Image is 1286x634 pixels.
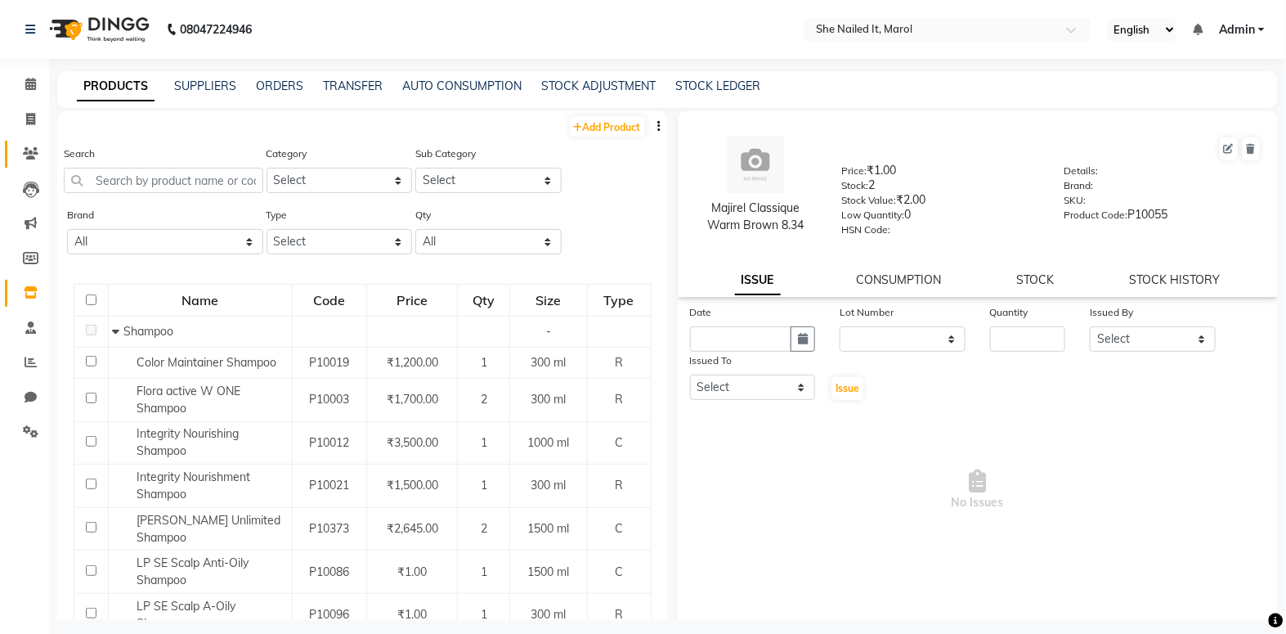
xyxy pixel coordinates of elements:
a: TRANSFER [323,79,383,93]
label: Brand: [1064,178,1093,193]
span: P10373 [309,521,349,536]
img: avatar [727,136,784,193]
a: STOCK [1016,272,1054,287]
div: Type [589,286,650,315]
label: Stock: [842,178,869,193]
div: Name [110,286,291,315]
span: 1500 ml [527,564,569,579]
span: Integrity Nourishment Shampoo [137,470,250,501]
span: 2 [481,392,487,407]
span: ₹1,200.00 [387,355,438,370]
span: [PERSON_NAME] Unlimited Shampoo [137,513,280,545]
span: 1 [481,355,487,370]
span: Admin [1219,21,1255,38]
span: 300 ml [531,607,566,622]
label: Stock Value: [842,193,897,208]
label: Lot Number [840,305,894,320]
label: Sub Category [415,146,476,161]
span: R [615,392,623,407]
span: 1 [481,607,487,622]
span: Collapse Row [112,324,123,339]
span: LP SE Scalp Anti-Oily Shampoo [137,555,249,587]
span: 300 ml [531,392,566,407]
span: ₹1.00 [397,607,427,622]
img: logo [42,7,154,52]
span: P10021 [309,478,349,492]
span: - [546,324,551,339]
span: ₹3,500.00 [387,435,438,450]
span: Issue [836,382,859,394]
span: Shampoo [123,324,173,339]
a: STOCK HISTORY [1130,272,1221,287]
label: Category [267,146,307,161]
span: Color Maintainer Shampoo [137,355,276,370]
label: HSN Code: [842,223,891,237]
label: Type [267,208,288,223]
div: Majirel Classique Warm Brown 8.34 [694,200,818,234]
span: P10019 [309,355,349,370]
a: STOCK LEDGER [675,79,760,93]
a: ORDERS [256,79,303,93]
div: Price [368,286,456,315]
div: 2 [842,177,1040,200]
span: C [615,435,623,450]
a: ISSUE [735,266,781,295]
div: ₹2.00 [842,191,1040,214]
b: 08047224946 [180,7,252,52]
span: R [615,355,623,370]
span: R [615,607,623,622]
span: 1500 ml [527,521,569,536]
span: ₹2,645.00 [387,521,438,536]
label: Brand [67,208,94,223]
span: 1 [481,435,487,450]
span: LP SE Scalp A-Oily Shampoo [137,599,235,631]
label: Price: [842,164,867,178]
a: CONSUMPTION [856,272,941,287]
label: Issued To [690,353,733,368]
a: PRODUCTS [77,72,155,101]
span: R [615,478,623,492]
div: Code [293,286,366,315]
span: 300 ml [531,355,566,370]
span: P10012 [309,435,349,450]
label: Product Code: [1064,208,1127,223]
label: Issued By [1090,305,1133,320]
label: Details: [1064,164,1098,178]
label: Qty [415,208,431,223]
a: SUPPLIERS [174,79,236,93]
span: Flora active W ONE Shampoo [137,384,240,416]
span: 1000 ml [527,435,569,450]
span: No Issues [690,408,1266,572]
a: AUTO CONSUMPTION [402,79,522,93]
label: Quantity [990,305,1028,320]
span: Integrity Nourishing Shampoo [137,426,239,458]
span: ₹1,500.00 [387,478,438,492]
a: STOCK ADJUSTMENT [541,79,656,93]
span: 300 ml [531,478,566,492]
span: C [615,564,623,579]
span: C [615,521,623,536]
input: Search by product name or code [64,168,263,193]
label: Date [690,305,712,320]
div: ₹1.00 [842,162,1040,185]
a: Add Product [570,116,645,137]
span: 1 [481,478,487,492]
button: Issue [831,377,863,400]
label: Low Quantity: [842,208,905,223]
span: P10096 [309,607,349,622]
span: 2 [481,521,487,536]
div: P10055 [1064,206,1261,229]
div: Qty [459,286,509,315]
div: 0 [842,206,1040,229]
span: 1 [481,564,487,579]
div: Size [511,286,585,315]
span: ₹1,700.00 [387,392,438,407]
label: SKU: [1064,193,1086,208]
span: P10003 [309,392,349,407]
span: P10086 [309,564,349,579]
span: ₹1.00 [397,564,427,579]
